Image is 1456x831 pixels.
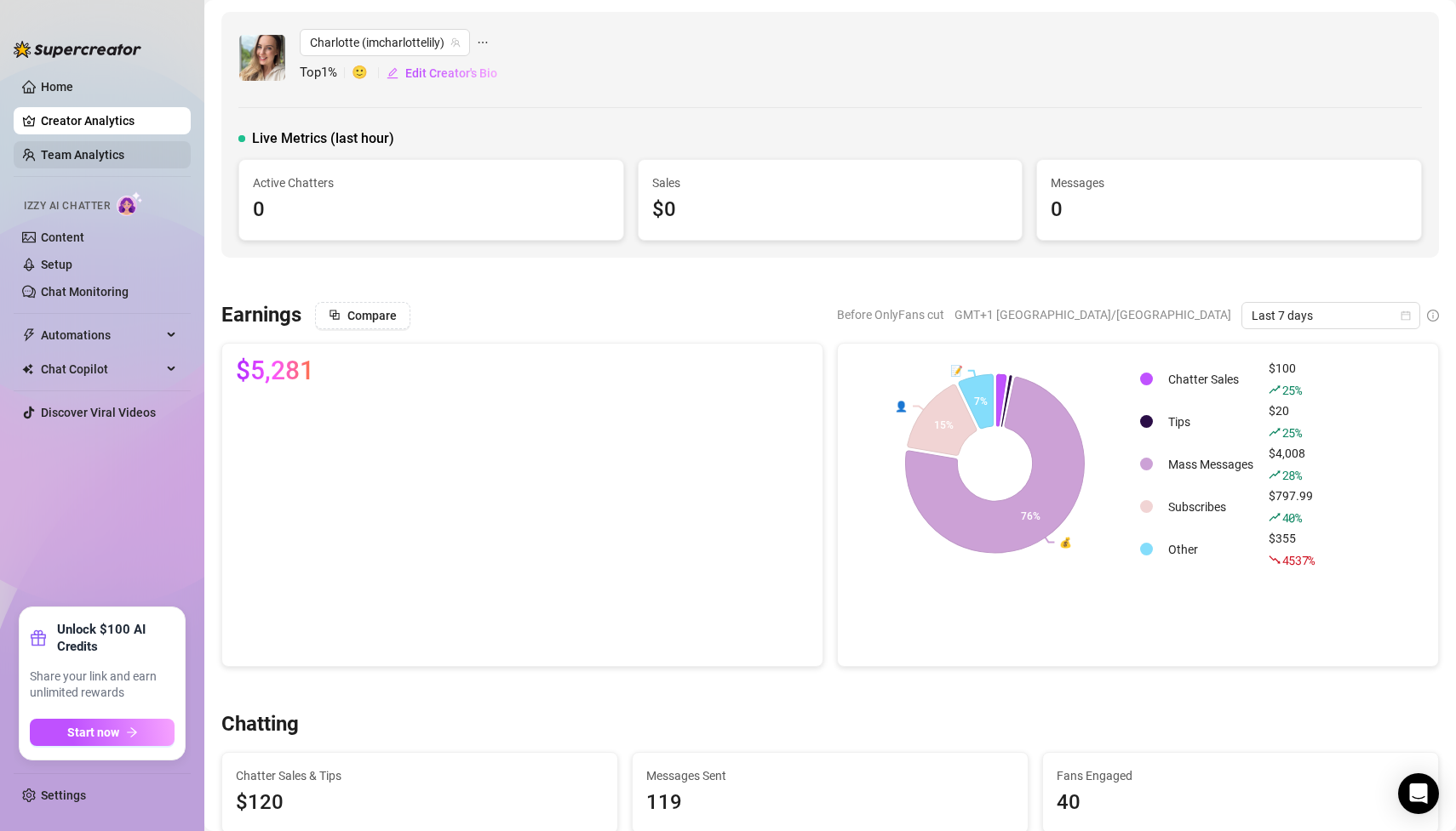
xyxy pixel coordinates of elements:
[1252,303,1410,328] span: Last 7 days
[24,198,110,214] span: Izzy AI Chatter
[1269,487,1316,527] div: $797.99
[41,788,86,802] a: Settings
[239,35,285,81] img: Charlotte
[386,60,498,87] button: Edit Creator's Bio
[41,107,177,134] a: Creator Analytics
[30,669,175,702] span: Share your link and earn unlimited rewards
[67,726,119,739] span: Start now
[315,302,410,329] button: Compare
[954,302,1231,327] span: GMT+1 [GEOGRAPHIC_DATA]/[GEOGRAPHIC_DATA]
[236,766,604,785] span: Chatter Sales & Tips
[1282,424,1302,441] span: 25 %
[646,787,1014,819] div: 119
[1427,310,1439,322] span: info-circle
[1282,509,1302,526] span: 40 %
[895,399,908,412] text: 👤
[221,302,301,329] h3: Earnings
[477,29,489,56] span: ellipsis
[41,148,124,162] a: Team Analytics
[57,621,175,655] strong: Unlock $100 AI Credits
[41,258,72,271] a: Setup
[1057,787,1424,819] div: 40
[1269,469,1281,481] span: rise
[1269,444,1316,485] div: $4,008
[450,37,461,48] span: team
[126,726,138,738] span: arrow-right
[352,63,386,83] span: 🙂
[1161,359,1260,400] td: Chatter Sales
[253,174,610,192] span: Active Chatters
[837,302,944,327] span: Before OnlyFans cut
[236,787,604,819] span: $120
[1398,773,1439,814] div: Open Intercom Messenger
[300,63,352,83] span: Top 1 %
[41,285,129,299] a: Chat Monitoring
[950,363,963,376] text: 📝
[387,67,398,79] span: edit
[1269,554,1281,566] span: fall
[14,41,141,58] img: logo-BBDzfeDw.svg
[310,30,460,55] span: Charlotte (imcharlottelily)
[1161,401,1260,442] td: Tips
[1051,174,1407,192] span: Messages
[117,191,143,216] img: AI Chatter
[1161,487,1260,527] td: Subscribes
[1401,310,1411,321] span: calendar
[41,80,73,94] a: Home
[41,406,156,419] a: Discover Viral Videos
[1269,511,1281,523] span: rise
[41,356,162,383] span: Chat Copilot
[646,766,1014,785] span: Messages Sent
[1269,529,1316,570] div: $355
[1051,194,1407,226] div: 0
[236,357,314,384] span: $5,281
[405,66,497,80] span: Edit Creator's Bio
[253,194,610,226] div: 0
[652,194,1009,226] div: $0
[1161,444,1260,485] td: Mass Messages
[1269,359,1316,400] div: $100
[30,629,47,646] span: gift
[1057,766,1424,785] span: Fans Engaged
[1269,401,1316,442] div: $20
[41,322,162,349] span: Automations
[1059,535,1072,548] text: 💰
[1161,529,1260,570] td: Other
[22,363,33,375] img: Chat Copilot
[347,309,397,322] span: Compare
[30,719,175,746] button: Start nowarrow-right
[1269,384,1281,396] span: rise
[41,231,84,244] a: Content
[329,309,341,321] span: block
[1282,467,1302,483] span: 28 %
[1282,552,1316,568] span: 4537 %
[22,328,36,342] span: thunderbolt
[1269,426,1281,438] span: rise
[652,174,1009,192] span: Sales
[252,128,394,149] span: Live Metrics (last hour)
[1282,382,1302,398] span: 25 %
[221,711,299,738] h3: Chatting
